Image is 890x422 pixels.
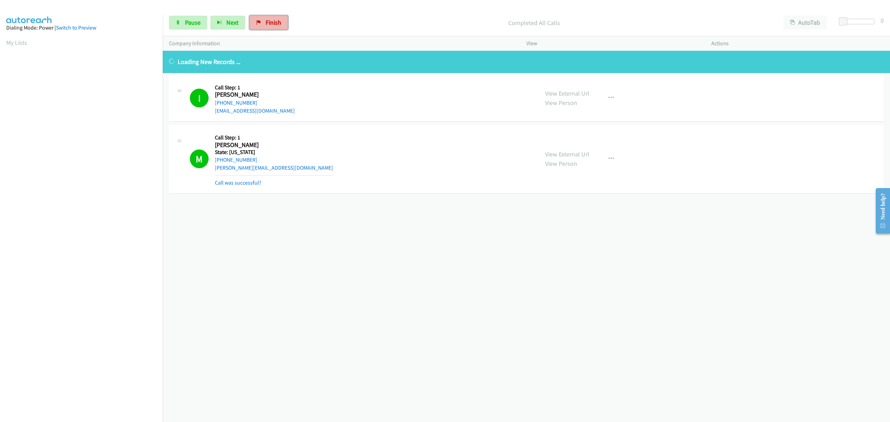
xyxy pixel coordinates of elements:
h5: Call Step: 1 [215,84,295,91]
h2: [PERSON_NAME] [215,91,280,99]
h5: State: [US_STATE] [215,149,333,156]
a: Call was successful? [215,179,261,186]
a: [PHONE_NUMBER] [215,99,257,106]
a: Switch to Preview [56,24,96,31]
a: [PERSON_NAME][EMAIL_ADDRESS][DOMAIN_NAME] [215,164,333,171]
a: View Person [545,160,577,168]
iframe: Resource Center [870,183,890,238]
a: My Lists [6,39,27,47]
button: AutoTab [784,16,827,30]
p: Actions [711,39,884,48]
a: [EMAIL_ADDRESS][DOMAIN_NAME] [215,107,295,114]
p: View [526,39,699,48]
h1: I [190,89,209,107]
h2: [PERSON_NAME] [215,141,280,149]
div: Dialing Mode: Power | [6,24,156,32]
p: Loading New Records ... [169,57,884,66]
a: View Person [545,99,577,107]
a: Pause [169,16,207,30]
button: Next [210,16,245,30]
h5: Call Step: 1 [215,134,333,141]
div: 0 [881,16,884,25]
p: Company Information [169,39,514,48]
a: View External Url [545,89,589,97]
iframe: Dialpad [6,54,163,384]
a: [PHONE_NUMBER] [215,156,257,163]
span: Finish [266,18,281,26]
p: Completed All Calls [297,18,771,27]
h1: M [190,149,209,168]
a: View External Url [545,150,589,158]
div: Delay between calls (in seconds) [842,19,874,24]
span: Next [226,18,238,26]
a: Finish [250,16,288,30]
span: Pause [185,18,201,26]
